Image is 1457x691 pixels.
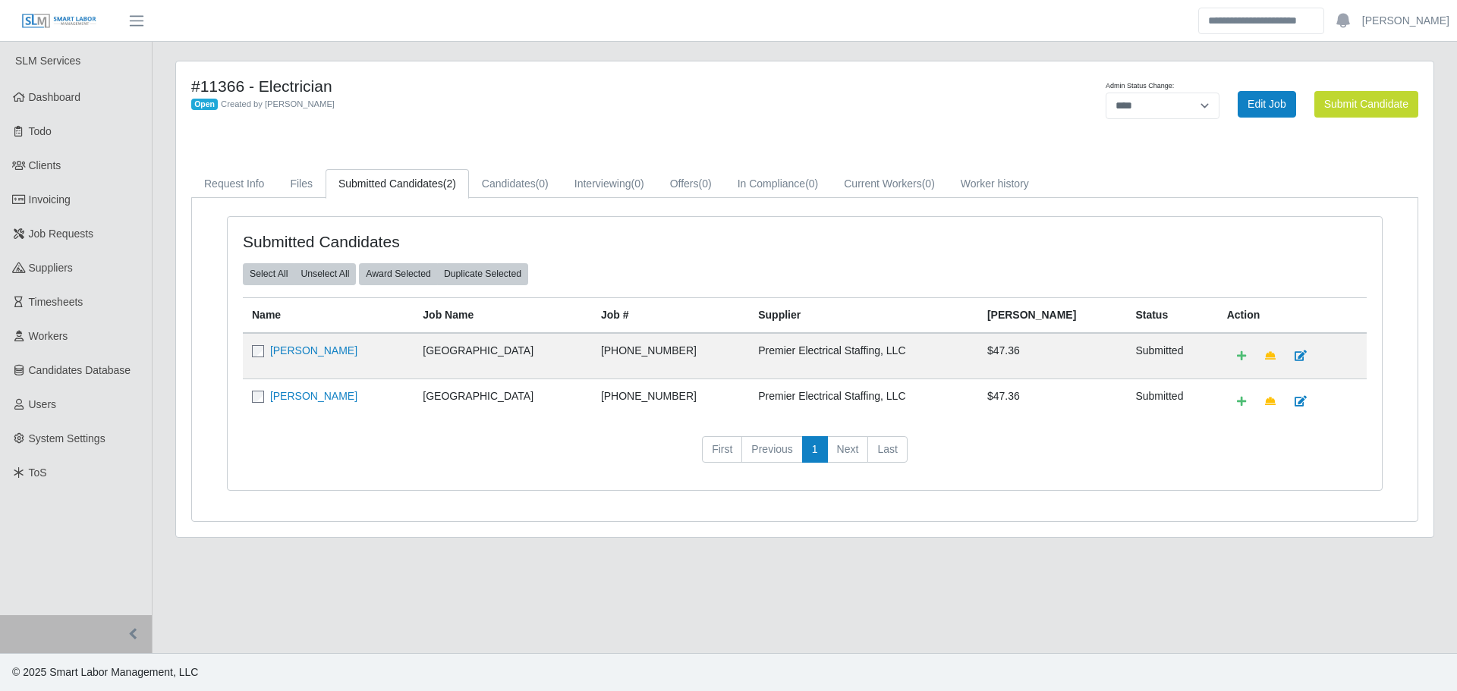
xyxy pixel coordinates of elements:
[437,263,528,284] button: Duplicate Selected
[29,466,47,479] span: ToS
[1126,297,1217,333] th: Status
[243,263,294,284] button: Select All
[657,169,725,199] a: Offers
[699,177,712,190] span: (0)
[749,378,978,424] td: Premier Electrical Staffing, LLC
[326,169,469,199] a: Submitted Candidates
[631,177,644,190] span: (0)
[414,333,592,379] td: [GEOGRAPHIC_DATA]
[922,177,935,190] span: (0)
[29,228,94,240] span: Job Requests
[12,666,198,678] span: © 2025 Smart Labor Management, LLC
[243,436,1367,476] nav: pagination
[469,169,562,199] a: Candidates
[1227,388,1256,415] a: Add Default Cost Code
[1198,8,1324,34] input: Search
[1255,388,1285,415] a: Make Team Lead
[29,159,61,171] span: Clients
[29,91,81,103] span: Dashboard
[1227,343,1256,369] a: Add Default Cost Code
[191,99,218,111] span: Open
[978,333,1127,379] td: $47.36
[191,77,898,96] h4: #11366 - Electrician
[29,262,73,274] span: Suppliers
[1126,333,1217,379] td: submitted
[277,169,326,199] a: Files
[270,344,357,356] a: [PERSON_NAME]
[1126,378,1217,424] td: submitted
[29,125,52,137] span: Todo
[802,436,828,463] a: 1
[805,177,818,190] span: (0)
[414,378,592,424] td: [GEOGRAPHIC_DATA]
[29,296,83,308] span: Timesheets
[1255,343,1285,369] a: Make Team Lead
[831,169,948,199] a: Current Workers
[191,169,277,199] a: Request Info
[948,169,1042,199] a: Worker history
[978,297,1127,333] th: [PERSON_NAME]
[29,432,105,444] span: System Settings
[29,330,68,342] span: Workers
[270,390,357,402] a: [PERSON_NAME]
[243,263,356,284] div: bulk actions
[243,232,698,251] h4: Submitted Candidates
[443,177,456,190] span: (2)
[21,13,97,30] img: SLM Logo
[562,169,657,199] a: Interviewing
[359,263,438,284] button: Award Selected
[592,378,749,424] td: [PHONE_NUMBER]
[1238,91,1296,118] a: Edit Job
[29,364,131,376] span: Candidates Database
[359,263,528,284] div: bulk actions
[1314,91,1418,118] button: Submit Candidate
[592,297,749,333] th: Job #
[1218,297,1367,333] th: Action
[749,333,978,379] td: Premier Electrical Staffing, LLC
[536,177,549,190] span: (0)
[1362,13,1449,29] a: [PERSON_NAME]
[749,297,978,333] th: Supplier
[592,333,749,379] td: [PHONE_NUMBER]
[221,99,335,108] span: Created by [PERSON_NAME]
[243,297,414,333] th: Name
[978,378,1127,424] td: $47.36
[1106,81,1174,92] label: Admin Status Change:
[414,297,592,333] th: Job Name
[294,263,356,284] button: Unselect All
[29,193,71,206] span: Invoicing
[15,55,80,67] span: SLM Services
[725,169,832,199] a: In Compliance
[29,398,57,410] span: Users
